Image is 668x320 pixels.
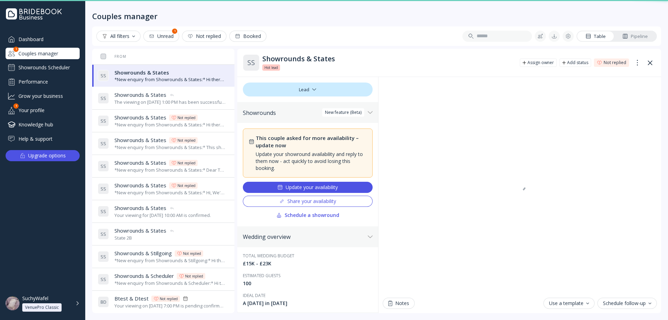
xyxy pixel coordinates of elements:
div: Unread [149,33,174,39]
span: Showrounds & States [114,204,166,212]
div: Not replied [177,183,196,188]
div: *New enquiry from Showrounds & Stillgoing:* Hi there! We were hoping to use the Bridebook calenda... [114,257,226,264]
div: Update your showround availability and reply to them now - act quickly to avoid losing this booking. [256,151,367,172]
div: *New enquiry from Showrounds & States:* Hi, We're interested in your venue! Can you let us know w... [114,189,226,196]
a: Couples manager1 [6,48,80,59]
div: Schedule follow-up [603,301,651,306]
button: Booked [229,31,267,42]
div: 1 [14,103,19,109]
button: Schedule follow-up [597,298,657,309]
button: Use a template [543,298,595,309]
div: Total wedding budget [243,253,373,259]
div: *New enquiry from Showrounds & States:* Hi there! We were hoping to use the Bridebook calendar to... [114,122,226,128]
div: Showrounds [243,109,365,116]
div: Your viewing for [DATE] 10:00 AM is confirmed. [114,212,211,219]
span: Showrounds & States [114,114,166,121]
button: Share your availability [243,196,373,207]
div: Your profile [6,104,80,116]
div: S S [243,54,260,71]
div: Ideal date [243,292,373,298]
div: Estimated guests [243,273,373,279]
div: Pipeline [622,33,648,40]
div: Not replied [177,138,196,143]
div: *New enquiry from Showrounds & States:* Hi there! We were hoping to use the Bridebook calendar to... [114,76,226,83]
div: S S [98,274,109,285]
div: £15K - £23K [243,260,373,267]
div: Table [586,33,606,40]
div: Lead [243,83,373,96]
div: Booked [235,33,261,39]
button: Update your availability [243,182,373,193]
button: Upgrade options [6,150,80,161]
a: Knowledge hub [6,119,80,130]
div: Add status [567,60,588,65]
div: From [98,54,126,59]
button: Unread [143,31,179,42]
div: B D [98,296,109,307]
div: S S [98,228,109,240]
div: A [DATE] in [DATE] [243,300,373,307]
span: Showrounds & States [114,91,166,99]
span: Showrounds & States [114,69,169,76]
div: This couple asked for more availability – update now [256,134,367,149]
div: The viewing on [DATE] 1:00 PM has been successfully cancelled by SuchyWafel. [114,99,226,106]
div: All filters [102,33,135,39]
span: Showrounds & Scheduler [114,272,174,280]
div: Couples manager [92,11,158,21]
div: Use a template [549,301,589,306]
div: S S [98,183,109,194]
div: State 2B [114,235,175,241]
div: Schedule a showround [276,212,339,218]
div: Couples manager [6,48,80,59]
div: S S [98,206,109,217]
div: Assign owner [527,60,554,65]
span: Showrounds & Stillgoing [114,250,172,257]
button: Notes [383,298,415,309]
a: Showrounds Scheduler [6,62,80,73]
div: New feature (Beta) [325,110,361,115]
div: Not replied [185,273,203,279]
div: Not replied [160,296,178,302]
div: Share your availability [279,198,336,204]
div: 1 [14,47,19,52]
div: *New enquiry from Showrounds & Scheduler:* Hi there! We were hoping to use the Bridebook calendar... [114,280,226,287]
div: Upgrade options [28,151,66,161]
span: Showrounds & States [114,227,166,234]
div: Not replied [183,251,201,256]
span: Hot lead [264,65,278,70]
div: S S [98,93,109,104]
a: Grow your business [6,90,80,102]
a: Help & support [6,133,80,145]
button: Not replied [182,31,226,42]
div: S S [98,70,109,81]
div: *New enquiry from Showrounds & States:* This should trigger State 2B. Request more availability +... [114,144,226,151]
a: Your profile1 [6,104,80,116]
div: Not replied [177,160,196,166]
span: Showrounds & States [114,159,166,166]
div: 1 [172,29,177,34]
div: Your viewing on [DATE] 7:00 PM is pending confirmation. The venue will approve or decline shortly... [114,303,226,309]
div: Not replied [177,115,196,120]
div: *New enquiry from Showrounds & States:* Dear Team, Your venue has caught our eye for our upcoming... [114,167,226,173]
span: Showrounds & States [114,136,166,144]
div: SuchyWafel [22,295,48,302]
div: S S [98,138,109,149]
img: dpr=1,fit=cover,g=face,w=48,h=48 [6,296,19,310]
a: Dashboard [6,33,80,45]
button: Schedule a showround [243,210,373,221]
span: Btest & Dtest [114,295,149,302]
a: Performance [6,76,80,87]
div: Wedding overview [243,233,365,240]
div: Not replied [604,60,626,65]
div: 100 [243,280,373,287]
span: Showrounds & States [114,182,166,189]
div: VenuePro Classic [25,305,59,310]
div: Not replied [188,33,221,39]
div: Update your availability [277,185,338,190]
